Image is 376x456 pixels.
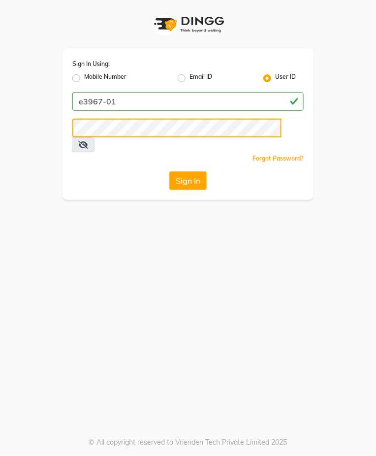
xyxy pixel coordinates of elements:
label: Email ID [189,72,212,84]
label: User ID [275,72,296,84]
input: Username [72,119,282,137]
img: logo1.svg [149,10,227,39]
input: Username [72,92,304,111]
label: Sign In Using: [72,60,110,68]
label: Mobile Number [84,72,126,84]
a: Forgot Password? [252,155,304,162]
button: Sign In [169,171,207,190]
